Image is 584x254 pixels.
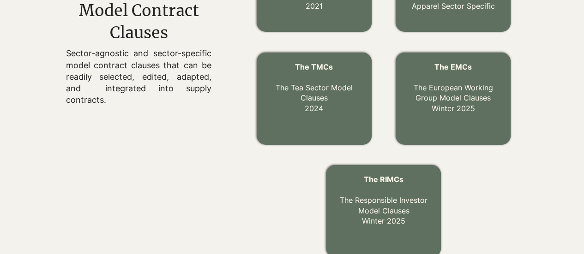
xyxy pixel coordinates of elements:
[412,1,495,11] a: Apparel Sector Specific
[78,1,199,42] span: Model Contract Clauses
[66,47,211,106] p: Sector-agnostic and sector-specific model contract clauses that can be readily selected, edited, ...
[276,62,353,113] a: The TMCs The Tea Sector Model Clauses2024
[434,62,472,71] span: The EMCs
[340,175,427,225] a: The RIMCs The Responsible Investor Model ClausesWinter 2025
[414,62,493,113] a: The EMCs The European Working Group Model ClausesWinter 2025
[295,62,333,71] span: The TMCs
[364,175,403,184] span: The RIMCs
